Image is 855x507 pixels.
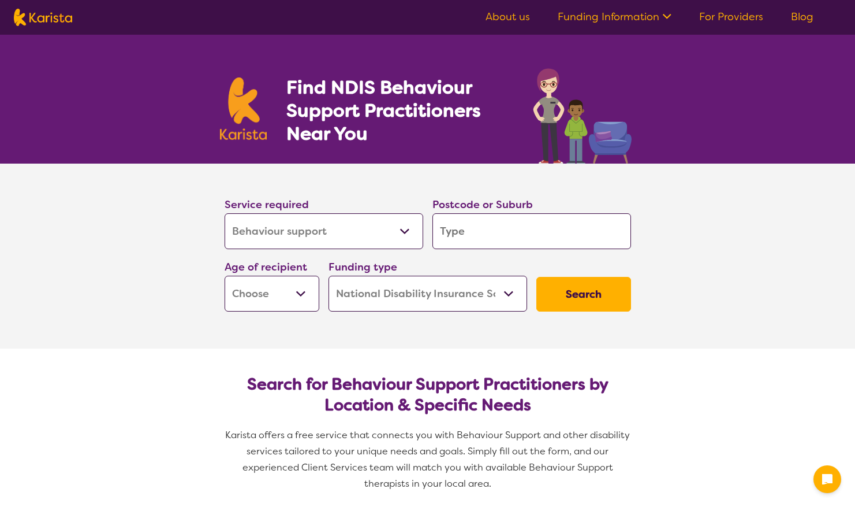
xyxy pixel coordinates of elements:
[225,260,307,274] label: Age of recipient
[220,77,267,140] img: Karista logo
[328,260,397,274] label: Funding type
[791,10,813,24] a: Blog
[234,374,622,416] h2: Search for Behaviour Support Practitioners by Location & Specific Needs
[558,10,671,24] a: Funding Information
[699,10,763,24] a: For Providers
[220,427,636,492] p: Karista offers a free service that connects you with Behaviour Support and other disability servi...
[486,10,530,24] a: About us
[530,62,636,164] img: behaviour-support
[225,198,309,212] label: Service required
[432,213,631,249] input: Type
[286,76,510,145] h1: Find NDIS Behaviour Support Practitioners Near You
[432,198,533,212] label: Postcode or Suburb
[536,277,631,312] button: Search
[14,9,72,26] img: Karista logo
